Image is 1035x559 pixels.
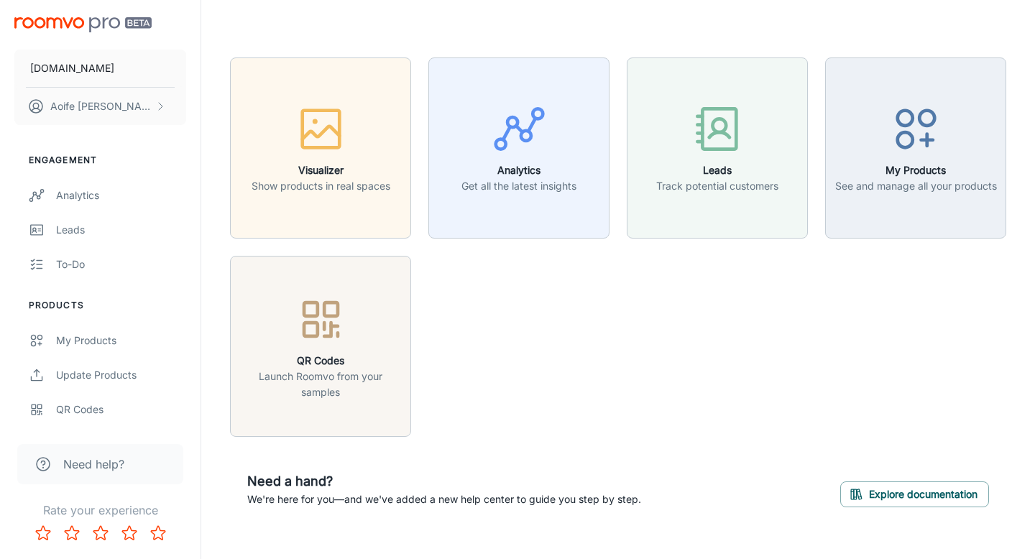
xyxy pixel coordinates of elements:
[56,188,186,203] div: Analytics
[825,139,1006,154] a: My ProductsSee and manage all your products
[56,222,186,238] div: Leads
[144,519,172,548] button: Rate 5 star
[11,502,189,519] p: Rate your experience
[835,162,997,178] h6: My Products
[14,17,152,32] img: Roomvo PRO Beta
[656,178,778,194] p: Track potential customers
[840,481,989,507] button: Explore documentation
[115,519,144,548] button: Rate 4 star
[56,367,186,383] div: Update Products
[835,178,997,194] p: See and manage all your products
[461,162,576,178] h6: Analytics
[63,456,124,473] span: Need help?
[428,139,609,154] a: AnalyticsGet all the latest insights
[86,519,115,548] button: Rate 3 star
[239,353,402,369] h6: QR Codes
[656,162,778,178] h6: Leads
[56,257,186,272] div: To-do
[50,98,152,114] p: Aoife [PERSON_NAME]
[56,402,186,417] div: QR Codes
[252,178,390,194] p: Show products in real spaces
[840,486,989,500] a: Explore documentation
[825,57,1006,239] button: My ProductsSee and manage all your products
[461,178,576,194] p: Get all the latest insights
[247,491,641,507] p: We're here for you—and we've added a new help center to guide you step by step.
[428,57,609,239] button: AnalyticsGet all the latest insights
[230,256,411,437] button: QR CodesLaunch Roomvo from your samples
[29,519,57,548] button: Rate 1 star
[252,162,390,178] h6: Visualizer
[230,338,411,352] a: QR CodesLaunch Roomvo from your samples
[247,471,641,491] h6: Need a hand?
[14,50,186,87] button: [DOMAIN_NAME]
[627,139,808,154] a: LeadsTrack potential customers
[57,519,86,548] button: Rate 2 star
[14,88,186,125] button: Aoife [PERSON_NAME]
[627,57,808,239] button: LeadsTrack potential customers
[30,60,114,76] p: [DOMAIN_NAME]
[56,333,186,348] div: My Products
[230,57,411,239] button: VisualizerShow products in real spaces
[239,369,402,400] p: Launch Roomvo from your samples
